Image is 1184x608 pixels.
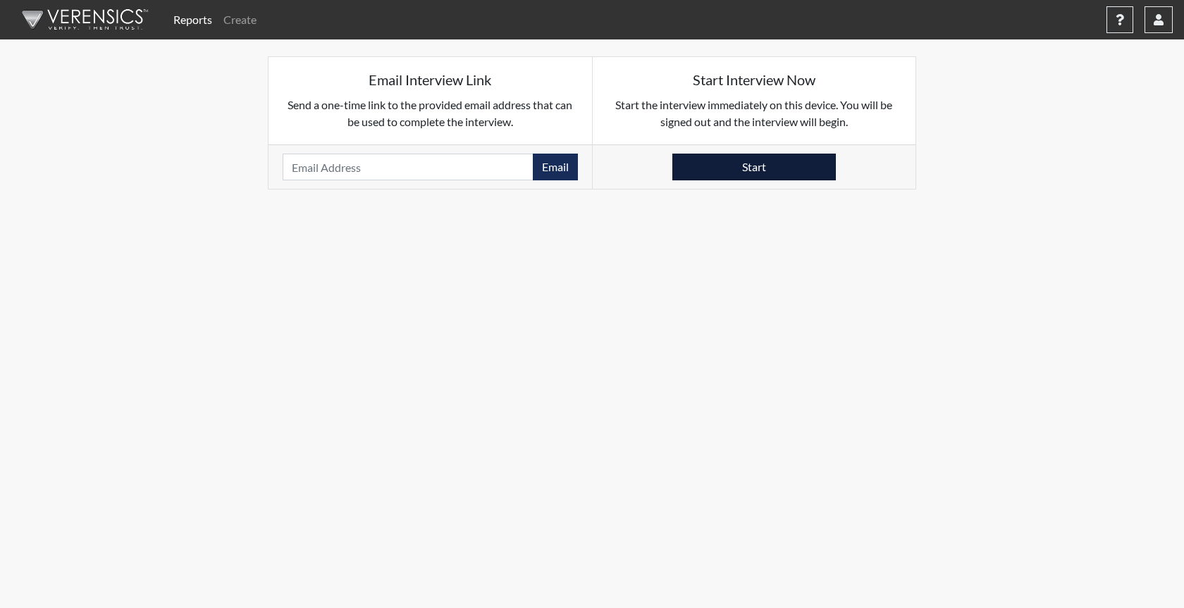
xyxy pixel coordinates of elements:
[168,6,218,34] a: Reports
[283,154,534,180] input: Email Address
[533,154,578,180] button: Email
[607,71,902,88] h5: Start Interview Now
[283,97,578,130] p: Send a one-time link to the provided email address that can be used to complete the interview.
[607,97,902,130] p: Start the interview immediately on this device. You will be signed out and the interview will begin.
[283,71,578,88] h5: Email Interview Link
[672,154,836,180] button: Start
[218,6,262,34] a: Create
